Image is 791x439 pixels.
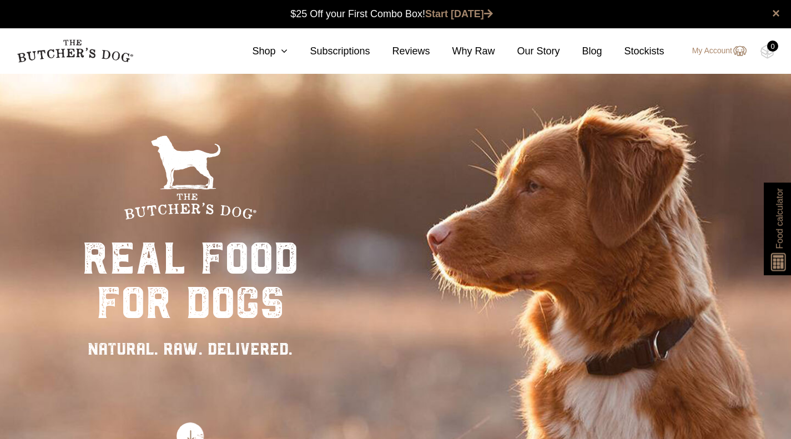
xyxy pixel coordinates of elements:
[773,188,786,249] span: Food calculator
[681,44,747,58] a: My Account
[288,44,370,59] a: Subscriptions
[230,44,288,59] a: Shop
[772,7,780,20] a: close
[560,44,602,59] a: Blog
[495,44,560,59] a: Our Story
[82,336,299,361] div: NATURAL. RAW. DELIVERED.
[82,236,299,325] div: real food for dogs
[767,41,778,52] div: 0
[760,44,774,59] img: TBD_Cart-Empty.png
[370,44,430,59] a: Reviews
[602,44,664,59] a: Stockists
[430,44,495,59] a: Why Raw
[425,8,493,19] a: Start [DATE]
